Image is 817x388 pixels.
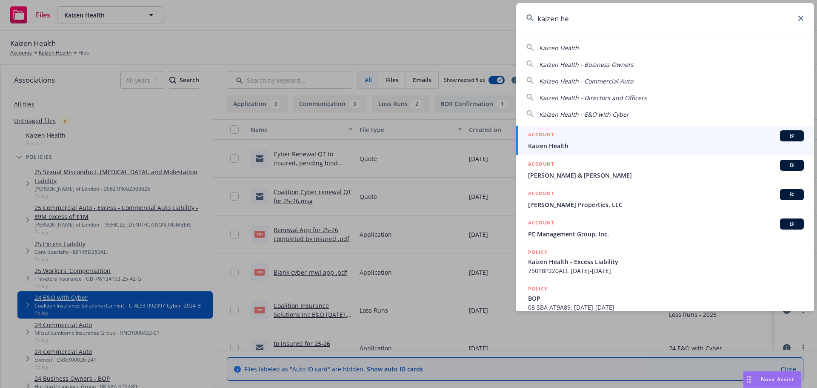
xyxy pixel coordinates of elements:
span: BI [783,220,800,228]
span: Kaizen Health [528,141,804,150]
h5: ACCOUNT [528,130,554,141]
span: BI [783,161,800,169]
a: ACCOUNTBI[PERSON_NAME] & [PERSON_NAME] [516,155,814,184]
button: Nova Assist [743,371,802,388]
h5: ACCOUNT [528,189,554,199]
span: [PERSON_NAME] & [PERSON_NAME] [528,171,804,180]
span: Kaizen Health - Directors and Officers [539,94,647,102]
span: Kaizen Health - Business Owners [539,60,634,69]
h5: POLICY [528,285,548,293]
a: POLICYKaizen Health - Excess Liability75018P220ALI, [DATE]-[DATE] [516,243,814,280]
a: ACCOUNTBIPE Management Group, Inc. [516,214,814,243]
span: [PERSON_NAME] Properties, LLC [528,200,804,209]
span: Kaizen Health - Commercial Auto [539,77,633,85]
span: 08 SBA AT9A89, [DATE]-[DATE] [528,303,804,312]
div: Drag to move [743,371,754,388]
h5: ACCOUNT [528,218,554,229]
span: BI [783,132,800,140]
span: Kaizen Health - Excess Liability [528,257,804,266]
span: Kaizen Health [539,44,579,52]
span: 75018P220ALI, [DATE]-[DATE] [528,266,804,275]
a: POLICYBOP08 SBA AT9A89, [DATE]-[DATE] [516,280,814,316]
a: ACCOUNTBI[PERSON_NAME] Properties, LLC [516,184,814,214]
h5: ACCOUNT [528,160,554,170]
span: Kaizen Health - E&O with Cyber [539,110,629,118]
input: Search... [516,3,814,34]
span: BOP [528,294,804,303]
span: BI [783,191,800,198]
h5: POLICY [528,248,548,256]
span: Nova Assist [761,376,794,383]
a: ACCOUNTBIKaizen Health [516,126,814,155]
span: PE Management Group, Inc. [528,230,804,239]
